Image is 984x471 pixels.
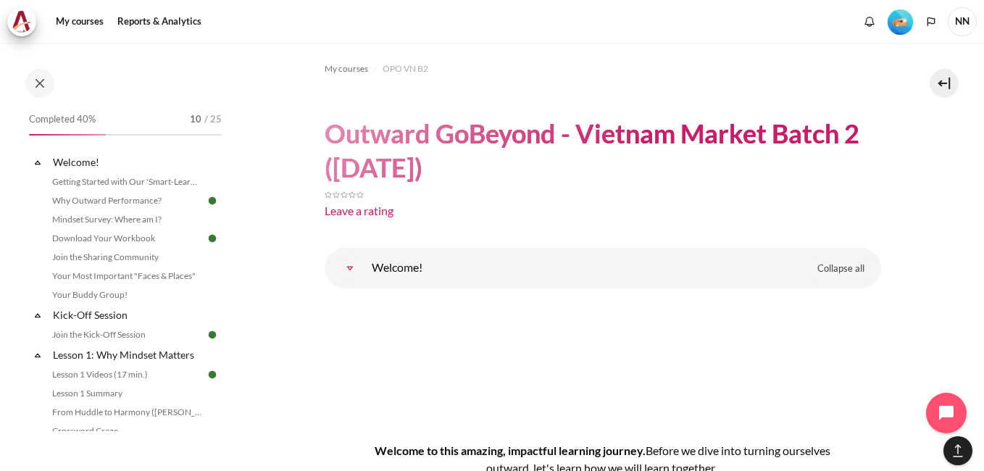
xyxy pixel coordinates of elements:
[859,11,880,33] div: Show notification window with no new notifications
[383,60,428,78] a: OPO VN B2
[888,9,913,35] img: Level #2
[325,117,881,185] h1: Outward GoBeyond - Vietnam Market Batch 2 ([DATE])
[325,204,393,217] a: Leave a rating
[30,308,45,322] span: Collapse
[48,267,206,285] a: Your Most Important "Faces & Places"
[325,57,881,80] nav: Navigation bar
[383,62,428,75] span: OPO VN B2
[48,192,206,209] a: Why Outward Performance?
[30,348,45,362] span: Collapse
[29,134,106,136] div: 40%
[206,194,219,207] img: Done
[646,443,653,457] span: B
[190,112,201,127] span: 10
[48,385,206,402] a: Lesson 1 Summary
[51,305,206,325] a: Kick-Off Session
[48,366,206,383] a: Lesson 1 Videos (17 min.)
[48,326,206,343] a: Join the Kick-Off Session
[48,249,206,266] a: Join the Sharing Community
[51,7,109,36] a: My courses
[48,422,206,440] a: Crossword Craze
[48,230,206,247] a: Download Your Workbook
[817,262,864,276] span: Collapse all
[112,7,207,36] a: Reports & Analytics
[882,8,919,35] a: Level #2
[335,254,364,283] a: Welcome!
[948,7,977,36] a: User menu
[325,62,368,75] span: My courses
[29,112,96,127] span: Completed 40%
[48,286,206,304] a: Your Buddy Group!
[325,60,368,78] a: My courses
[51,345,206,364] a: Lesson 1: Why Mindset Matters
[206,368,219,381] img: Done
[48,404,206,421] a: From Huddle to Harmony ([PERSON_NAME]'s Story)
[943,436,972,465] button: [[backtotopbutton]]
[920,11,942,33] button: Languages
[30,155,45,170] span: Collapse
[7,7,43,36] a: Architeck Architeck
[51,152,206,172] a: Welcome!
[206,328,219,341] img: Done
[12,11,32,33] img: Architeck
[48,173,206,191] a: Getting Started with Our 'Smart-Learning' Platform
[806,257,875,281] a: Collapse all
[888,8,913,35] div: Level #2
[204,112,222,127] span: / 25
[48,211,206,228] a: Mindset Survey: Where am I?
[206,232,219,245] img: Done
[948,7,977,36] span: NN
